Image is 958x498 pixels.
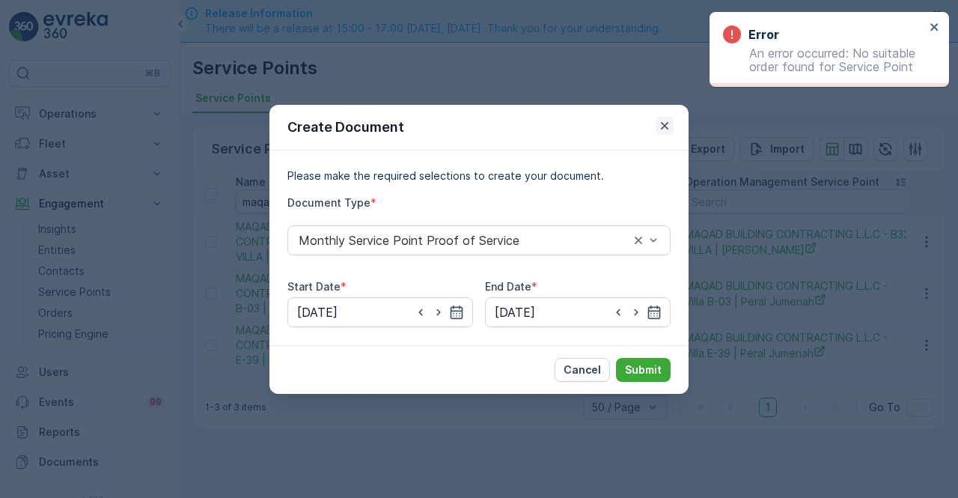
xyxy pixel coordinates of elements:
[287,280,341,293] label: Start Date
[930,21,940,35] button: close
[555,358,610,382] button: Cancel
[616,358,671,382] button: Submit
[287,196,370,209] label: Document Type
[485,297,671,327] input: dd/mm/yyyy
[748,25,779,43] h3: Error
[287,297,473,327] input: dd/mm/yyyy
[723,46,925,73] p: An error occurred: No suitable order found for Service Point
[625,362,662,377] p: Submit
[564,362,601,377] p: Cancel
[485,280,531,293] label: End Date
[287,117,404,138] p: Create Document
[287,168,671,183] p: Please make the required selections to create your document.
